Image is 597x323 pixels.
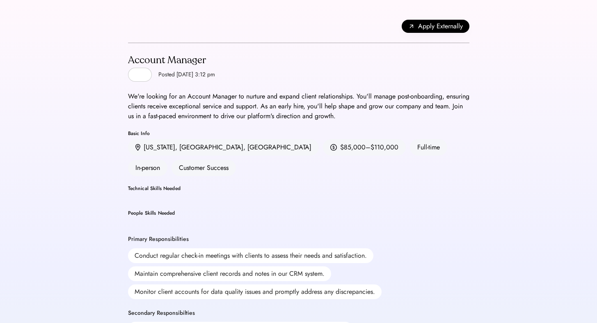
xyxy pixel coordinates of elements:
div: Full-time [410,139,447,156]
div: Secondary Responsibilties [128,309,195,317]
div: Technical Skills Needed [128,186,469,191]
button: Apply Externally [402,20,469,33]
div: Monitor client accounts for data quality issues and promptly address any discrepancies. [128,284,382,299]
div: Account Manager [128,54,215,67]
div: Conduct regular check-in meetings with clients to assess their needs and satisfaction. [128,248,373,263]
div: Basic Info [128,131,469,136]
div: Primary Responsibilities [128,235,189,243]
div: We're looking for an Account Manager to nurture and expand client relationships. You'll manage po... [128,92,469,121]
div: Posted [DATE] 3:12 pm [158,71,215,79]
img: location.svg [135,144,140,151]
img: yH5BAEAAAAALAAAAAABAAEAAAIBRAA7 [133,70,143,80]
div: Maintain comprehensive client records and notes in our CRM system. [128,266,331,281]
div: Customer Success [172,160,236,176]
span: Apply Externally [418,21,463,31]
div: People Skills Needed [128,211,469,215]
img: money.svg [330,144,337,151]
div: $85,000–$110,000 [340,142,398,152]
div: In-person [128,160,167,176]
div: [US_STATE], [GEOGRAPHIC_DATA], [GEOGRAPHIC_DATA] [144,142,311,152]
